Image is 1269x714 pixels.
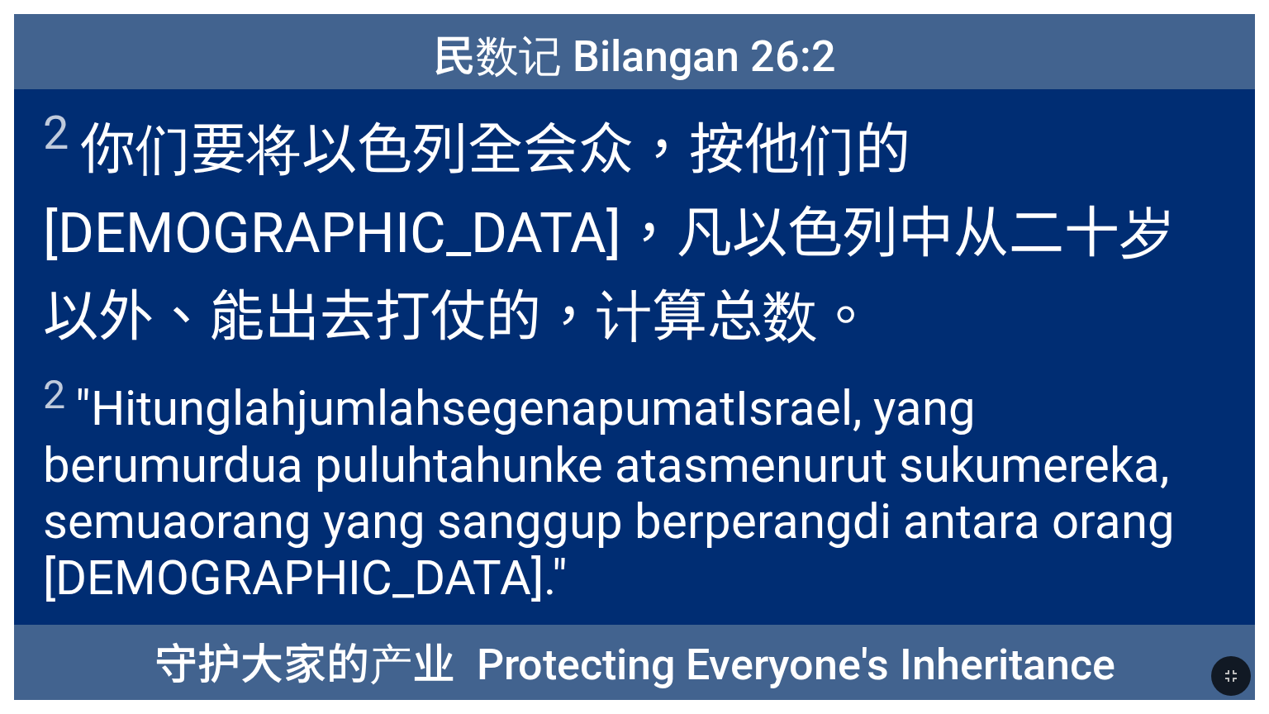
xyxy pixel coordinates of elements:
[154,284,873,349] wh4605: 、能出去
[43,437,1175,606] wh8141: ke atas
[818,284,873,349] wh7218: 。
[43,437,1175,606] wh4605: menurut suku
[43,117,1175,349] wh5712: ，按他们的[DEMOGRAPHIC_DATA]
[154,630,1115,694] span: 守护大家的产业 Protecting Everyone's Inheritance
[43,371,1227,605] span: "Hitunglah
[43,381,1175,606] wh3605: umat
[43,201,1175,349] wh6242: 岁以外
[43,381,1175,606] wh5712: Israel
[433,21,836,86] span: 民数记 Bilangan 26:2
[43,437,1175,606] wh1004: mereka, semua
[43,104,1227,355] span: 你们要将以色列全会众
[43,381,1175,606] wh3478: , yang berumur
[486,284,873,349] wh6635: 的，计算总数
[43,371,65,418] sup: 2
[544,550,568,606] wh3478: ."
[375,284,873,349] wh3318: 打仗
[43,437,1175,606] wh6242: tahun
[43,201,1175,349] wh3478: 中从二十
[43,493,1175,606] wh3605: orang yang sanggup berperang
[43,381,1175,606] wh5375: jumlah
[43,106,69,160] sup: 2
[43,437,1175,606] wh1121: dua puluh
[43,201,1175,349] wh1004: ，凡以色列
[43,381,1175,606] wh7218: segenap
[43,493,1175,606] wh3318: di antara orang [DEMOGRAPHIC_DATA]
